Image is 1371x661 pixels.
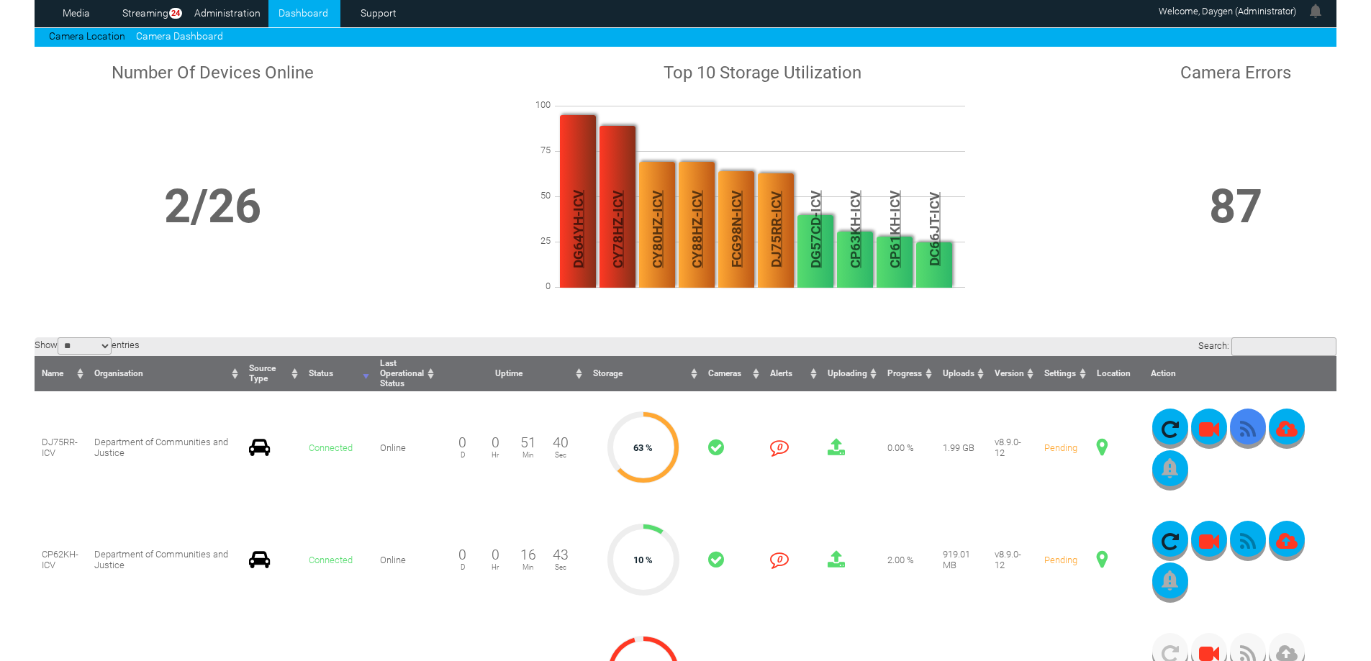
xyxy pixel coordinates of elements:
a: Media [42,2,112,24]
span: Cameras [708,368,741,378]
span: 0 [492,434,499,451]
th: Version : activate to sort column ascending [987,356,1037,391]
span: Settings [1044,368,1076,378]
span: Alerts [770,368,792,378]
label: Show entries [35,339,140,350]
span: Uptime [495,368,522,378]
a: Administration [193,2,263,24]
a: Dashboard [268,2,338,24]
img: bell24.png [1307,2,1324,19]
span: Name [42,368,63,378]
th: Cameras : activate to sort column ascending [701,356,763,391]
span: Action [1151,368,1176,378]
span: DG57CD-ICV [807,140,824,319]
span: D [446,563,479,571]
th: Name : activate to sort column ascending [35,356,87,391]
td: Online [373,503,438,616]
span: Pending [1044,555,1077,565]
span: Welcome, Daygen (Administrator) [1159,6,1296,17]
th: Last Operational Status : activate to sort column ascending [373,356,438,391]
span: Hr [479,451,512,459]
span: 25 [515,235,558,246]
i: 0 [770,438,789,457]
h1: Number Of Devices Online [40,63,386,83]
th: Uploading : activate to sort column ascending [820,356,880,391]
span: Source Type [249,363,276,383]
span: Progress [887,368,922,378]
span: D [446,451,479,459]
span: 24 [169,8,182,19]
label: Search: [1198,340,1336,351]
span: DJ75RR-ICV [42,437,78,458]
th: Location [1090,356,1144,391]
td: 919.01 MB [936,503,987,616]
img: bell_icon_gray.png [1162,458,1178,478]
span: Uploads [943,368,974,378]
th: Uptime : activate to sort column ascending [438,356,586,391]
span: Storage [593,368,623,378]
span: CY80HZ-ICV [649,140,666,319]
span: 43 [553,547,569,563]
span: Sec [545,451,577,459]
span: 63 % [633,442,653,453]
span: 0 [492,547,499,563]
span: Status [309,368,333,378]
span: 50 [515,190,558,201]
img: bell_icon_gray.png [1162,570,1178,591]
th: Storage : activate to sort column ascending [586,356,701,391]
span: 0.00 % [887,442,914,453]
th: Alerts : activate to sort column ascending [763,356,821,391]
span: CY78HZ-ICV [610,140,626,319]
span: 75 [515,145,558,155]
span: CP62KH-ICV [42,549,78,570]
a: Support [344,2,414,24]
span: Uploading [828,368,867,378]
th: Organisation : activate to sort column ascending [87,356,243,391]
td: v8.9.0-12 [987,391,1037,503]
span: Organisation [94,368,143,378]
span: CP63KH-ICV [847,140,864,319]
span: Connected [309,555,353,565]
th: Status : activate to sort column ascending [302,356,373,391]
span: Version [995,368,1024,378]
span: DG64YH-ICV [570,140,587,319]
span: Connected [309,442,353,453]
span: 0 [458,434,466,451]
select: Showentries [58,337,112,355]
span: Last Operational Status [380,358,424,388]
th: Progress : activate to sort column ascending [880,356,935,391]
span: 100 [515,99,558,110]
span: CP61KH-ICV [887,140,903,319]
span: FCG98N-ICV [728,140,745,319]
span: Location [1097,368,1131,378]
h1: 2/26 [40,179,386,234]
td: v8.9.0-12 [987,503,1037,616]
span: 0 [458,547,466,563]
td: 1.99 GB [936,391,987,503]
th: Action [1144,356,1337,391]
span: Hr [479,563,512,571]
span: Department of Communities and Justice [94,437,228,458]
a: Camera Dashboard [136,30,223,42]
th: Settings : activate to sort column ascending [1037,356,1090,391]
span: Min [512,563,544,571]
span: DJ75RR-ICV [768,140,784,319]
i: 0 [770,550,789,569]
span: 2.00 % [887,555,914,565]
span: 51 [520,434,536,451]
a: Camera Location [49,30,125,42]
a: Streaming [117,2,174,24]
th: Uploads : activate to sort column ascending [936,356,987,391]
span: Sec [545,563,577,571]
span: 16 [520,547,536,563]
span: 10 % [633,555,653,565]
td: Online [373,391,438,503]
span: Department of Communities and Justice [94,549,228,570]
h1: Top 10 Storage Utilization [395,63,1131,83]
span: DC66JT-ICV [926,140,943,319]
span: Pending [1044,442,1077,453]
th: Source Type : activate to sort column ascending [242,356,302,391]
h1: 87 [1139,179,1331,234]
span: Min [512,451,544,459]
span: 0 [515,281,558,291]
